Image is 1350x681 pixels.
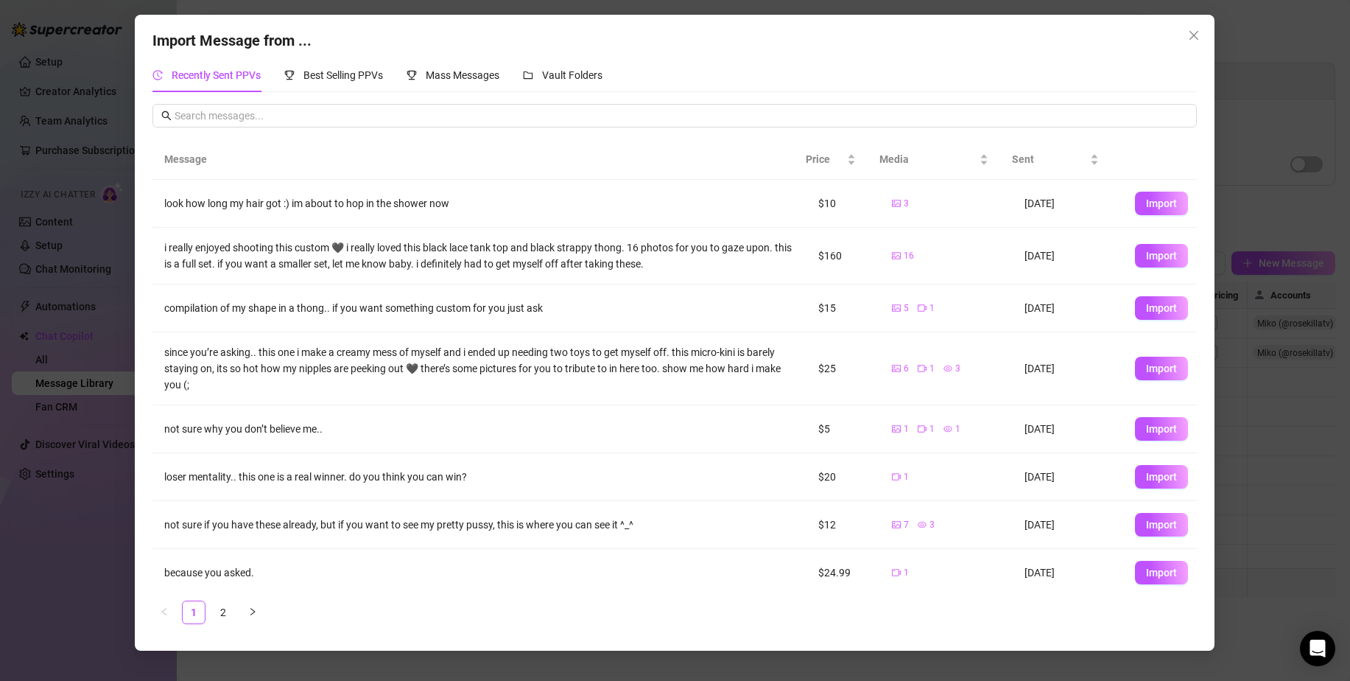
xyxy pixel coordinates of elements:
[956,422,961,436] span: 1
[1013,549,1124,597] td: [DATE]
[164,195,795,212] div: look how long my hair got :) im about to hop in the shower now
[1183,24,1206,47] button: Close
[1136,465,1189,489] button: Import
[807,453,881,501] td: $20
[1189,29,1200,41] span: close
[893,199,901,208] span: picture
[795,139,868,180] th: Price
[893,304,901,312] span: picture
[930,518,935,532] span: 3
[164,421,795,437] div: not sure why you don’t believe me..
[904,301,910,315] span: 5
[904,422,910,436] span: 1
[164,300,795,316] div: compilation of my shape in a thong.. if you want something custom for you just ask
[164,469,795,485] div: loser mentality.. this one is a real winner. do you think you can win?
[1136,357,1189,380] button: Import
[1013,332,1124,405] td: [DATE]
[807,549,881,597] td: $24.99
[1147,567,1178,579] span: Import
[164,565,795,581] div: because you asked.
[303,69,383,81] span: Best Selling PPVs
[893,520,901,529] span: picture
[1147,198,1178,209] span: Import
[1300,631,1335,666] div: Open Intercom Messenger
[904,566,910,580] span: 1
[152,70,163,80] span: history
[1136,561,1189,584] button: Import
[175,108,1188,124] input: Search messages...
[807,501,881,549] td: $12
[1013,284,1124,332] td: [DATE]
[807,180,881,228] td: $10
[407,70,417,80] span: trophy
[880,151,977,167] span: Media
[426,69,499,81] span: Mass Messages
[807,228,881,284] td: $160
[893,425,901,433] span: picture
[944,364,953,373] span: eye
[161,111,172,121] span: search
[1013,228,1124,284] td: [DATE]
[904,362,910,376] span: 6
[160,607,169,616] span: left
[183,601,205,624] a: 1
[164,344,795,393] div: since you’re asking.. this one i make a creamy mess of myself and i ended up needing two toys to ...
[944,425,953,433] span: eye
[164,517,795,533] div: not sure if you have these already, but if you want to see my pretty pussy, this is where you can...
[1013,151,1088,167] span: Sent
[1136,417,1189,441] button: Import
[284,70,295,80] span: trophy
[930,422,935,436] span: 1
[1013,180,1124,228] td: [DATE]
[152,32,312,49] span: Import Message from ...
[1147,302,1178,314] span: Import
[1147,250,1178,262] span: Import
[241,601,264,624] button: right
[248,607,257,616] span: right
[182,601,205,624] li: 1
[1013,405,1124,453] td: [DATE]
[152,601,176,624] button: left
[807,405,881,453] td: $5
[893,364,901,373] span: picture
[904,470,910,484] span: 1
[1147,519,1178,531] span: Import
[1136,296,1189,320] button: Import
[172,69,261,81] span: Recently Sent PPVs
[1147,423,1178,435] span: Import
[212,601,234,624] a: 2
[164,240,795,272] div: i really enjoyed shooting this custom 🖤 i really loved this black lace tank top and black strappy...
[241,601,264,624] li: Next Page
[904,518,910,532] span: 7
[807,332,881,405] td: $25
[542,69,602,81] span: Vault Folders
[1136,192,1189,215] button: Import
[918,520,927,529] span: eye
[930,301,935,315] span: 1
[930,362,935,376] span: 1
[904,249,915,263] span: 16
[893,251,901,260] span: picture
[152,139,794,180] th: Message
[904,197,910,211] span: 3
[807,284,881,332] td: $15
[1147,363,1178,374] span: Import
[918,425,927,433] span: video-camera
[1013,453,1124,501] td: [DATE]
[1013,501,1124,549] td: [DATE]
[956,362,961,376] span: 3
[893,568,901,577] span: video-camera
[806,151,845,167] span: Price
[211,601,235,624] li: 2
[1183,29,1206,41] span: Close
[1136,513,1189,537] button: Import
[868,139,1001,180] th: Media
[918,364,927,373] span: video-camera
[523,70,533,80] span: folder
[1147,471,1178,483] span: Import
[152,601,176,624] li: Previous Page
[918,304,927,312] span: video-camera
[1136,244,1189,268] button: Import
[1001,139,1111,180] th: Sent
[893,472,901,481] span: video-camera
